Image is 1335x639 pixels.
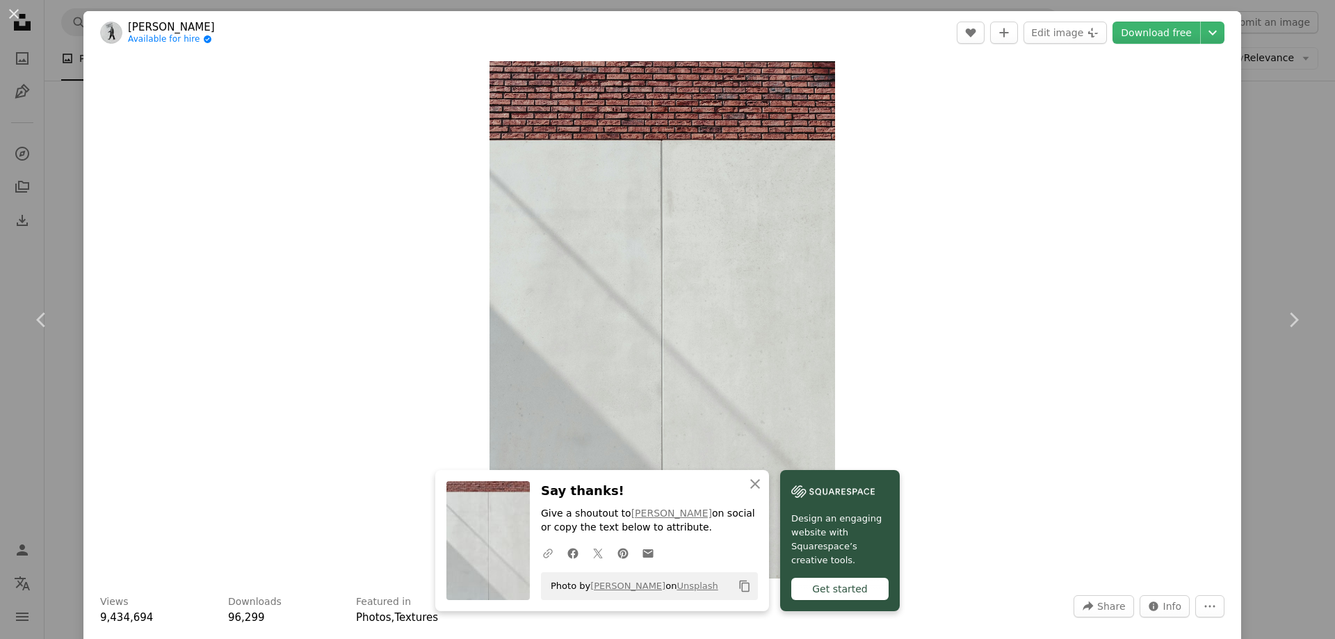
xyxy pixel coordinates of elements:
[541,507,758,535] p: Give a shoutout to on social or copy the text below to attribute.
[128,34,215,45] a: Available for hire
[636,539,661,567] a: Share over email
[1252,253,1335,387] a: Next
[1195,595,1224,617] button: More Actions
[228,595,282,609] h3: Downloads
[791,481,875,502] img: file-1606177908946-d1eed1cbe4f5image
[780,470,900,611] a: Design an engaging website with Squarespace’s creative tools.Get started
[791,512,889,567] span: Design an engaging website with Squarespace’s creative tools.
[489,61,834,579] button: Zoom in on this image
[489,61,834,579] img: red brick stones
[100,611,153,624] span: 9,434,694
[128,20,215,34] a: [PERSON_NAME]
[1163,596,1182,617] span: Info
[228,611,265,624] span: 96,299
[1112,22,1200,44] a: Download free
[733,574,756,598] button: Copy to clipboard
[1201,22,1224,44] button: Choose download size
[1097,596,1125,617] span: Share
[791,578,889,600] div: Get started
[541,481,758,501] h3: Say thanks!
[391,611,395,624] span: ,
[990,22,1018,44] button: Add to Collection
[1140,595,1190,617] button: Stats about this image
[544,575,718,597] span: Photo by on
[631,508,712,519] a: [PERSON_NAME]
[100,595,129,609] h3: Views
[356,611,391,624] a: Photos
[585,539,610,567] a: Share on Twitter
[610,539,636,567] a: Share on Pinterest
[1074,595,1133,617] button: Share this image
[590,581,665,591] a: [PERSON_NAME]
[394,611,438,624] a: Textures
[560,539,585,567] a: Share on Facebook
[677,581,718,591] a: Unsplash
[100,22,122,44] img: Go to Bernard Hermant's profile
[356,595,411,609] h3: Featured in
[1023,22,1107,44] button: Edit image
[957,22,985,44] button: Like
